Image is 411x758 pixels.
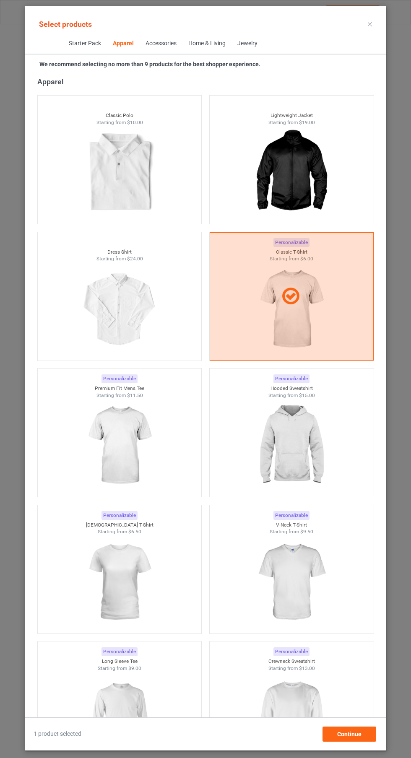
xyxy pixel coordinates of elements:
[210,658,374,665] div: Crewneck Sweatshirt
[273,374,310,383] div: Personalizable
[38,385,202,392] div: Premium Fit Mens Tee
[38,249,202,256] div: Dress Shirt
[210,522,374,529] div: V-Neck T-Shirt
[112,39,133,48] div: Apparel
[128,665,141,671] span: $9.00
[273,647,310,656] div: Personalizable
[210,385,374,392] div: Hooded Sweatshirt
[299,392,315,398] span: $15.00
[101,374,138,383] div: Personalizable
[323,727,376,742] div: Continue
[273,511,310,520] div: Personalizable
[254,126,329,220] img: regular.jpg
[62,34,107,54] span: Starter Pack
[38,112,202,119] div: Classic Polo
[34,730,81,738] span: 1 product selected
[82,535,157,629] img: regular.jpg
[38,528,202,535] div: Starting from
[38,665,202,672] div: Starting from
[38,119,202,126] div: Starting from
[37,77,378,86] div: Apparel
[299,119,315,125] span: $19.00
[237,39,257,48] div: Jewelry
[82,126,157,220] img: regular.jpg
[210,665,374,672] div: Starting from
[254,535,329,629] img: regular.jpg
[127,256,143,262] span: $24.00
[188,39,225,48] div: Home & Living
[210,528,374,535] div: Starting from
[128,529,141,535] span: $6.50
[210,119,374,126] div: Starting from
[127,119,143,125] span: $10.00
[101,647,138,656] div: Personalizable
[38,392,202,399] div: Starting from
[300,529,313,535] span: $9.50
[101,511,138,520] div: Personalizable
[337,731,362,737] span: Continue
[82,262,157,356] img: regular.jpg
[127,392,143,398] span: $11.50
[39,20,92,29] span: Select products
[39,61,260,67] strong: We recommend selecting no more than 9 products for the best shopper experience.
[254,399,329,493] img: regular.jpg
[210,112,374,119] div: Lightweight Jacket
[210,392,374,399] div: Starting from
[38,255,202,262] div: Starting from
[82,399,157,493] img: regular.jpg
[145,39,176,48] div: Accessories
[299,665,315,671] span: $13.00
[38,658,202,665] div: Long Sleeve Tee
[38,522,202,529] div: [DEMOGRAPHIC_DATA] T-Shirt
